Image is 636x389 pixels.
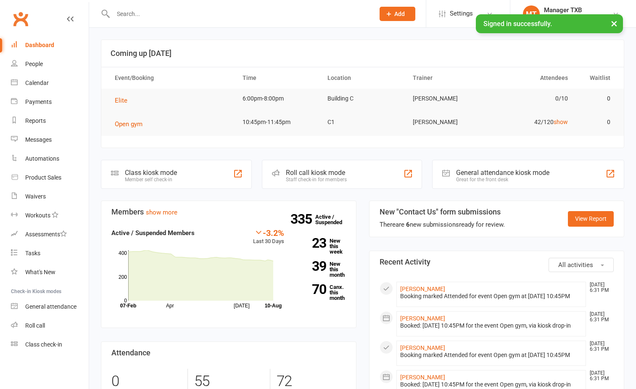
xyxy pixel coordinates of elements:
div: [US_STATE]-Badminton [544,14,604,21]
div: Class check-in [25,341,62,348]
a: [PERSON_NAME] [400,286,445,292]
strong: 70 [297,283,326,296]
td: [PERSON_NAME] [405,112,491,132]
span: Elite [115,97,127,104]
a: Tasks [11,244,89,263]
div: Automations [25,155,59,162]
a: [PERSON_NAME] [400,344,445,351]
a: Dashboard [11,36,89,55]
a: 39New this month [297,261,346,278]
div: Manager TXB [544,6,604,14]
th: Waitlist [575,67,618,89]
td: 10:45pm-11:45pm [235,112,320,132]
td: 42/120 [490,112,575,132]
a: Class kiosk mode [11,335,89,354]
a: Calendar [11,74,89,93]
a: show [554,119,568,125]
button: Add [380,7,415,21]
time: [DATE] 6:31 PM [586,312,613,323]
div: Member self check-in [125,177,177,183]
strong: 6 [406,221,410,228]
div: Booking marked Attended for event Open gym at [DATE] 10:45PM [400,352,583,359]
a: [PERSON_NAME] [400,315,445,322]
div: What's New [25,269,55,275]
th: Attendees [490,67,575,89]
td: 0 [575,112,618,132]
button: × [607,14,622,32]
span: Settings [450,4,473,23]
a: Roll call [11,316,89,335]
time: [DATE] 6:31 PM [586,370,613,381]
th: Trainer [405,67,491,89]
div: General attendance [25,303,77,310]
span: All activities [558,261,593,269]
a: Payments [11,93,89,111]
a: Reports [11,111,89,130]
input: Search... [111,8,369,20]
div: Reports [25,117,46,124]
a: General attendance kiosk mode [11,297,89,316]
td: [PERSON_NAME] [405,89,491,108]
th: Time [235,67,320,89]
div: -3.2% [253,228,284,237]
a: People [11,55,89,74]
div: Calendar [25,79,49,86]
th: Location [320,67,405,89]
div: Waivers [25,193,46,200]
td: C1 [320,112,405,132]
h3: New "Contact Us" form submissions [380,208,505,216]
div: People [25,61,43,67]
a: What's New [11,263,89,282]
div: General attendance kiosk mode [456,169,549,177]
strong: 39 [297,260,326,273]
div: Dashboard [25,42,54,48]
div: Staff check-in for members [286,177,347,183]
a: Waivers [11,187,89,206]
div: Class kiosk mode [125,169,177,177]
button: Elite [115,95,133,106]
strong: Active / Suspended Members [111,229,195,237]
div: Tasks [25,250,40,257]
div: Product Sales [25,174,61,181]
div: Booking marked Attended for event Open gym at [DATE] 10:45PM [400,293,583,300]
a: View Report [568,211,614,226]
div: Workouts [25,212,50,219]
a: 23New this week [297,238,346,254]
div: Great for the front desk [456,177,549,183]
div: MT [523,5,540,22]
div: There are new submissions ready for review. [380,220,505,230]
div: Roll call [25,322,45,329]
span: Signed in successfully. [483,20,552,28]
a: 70Canx. this month [297,284,346,301]
span: Open gym [115,120,143,128]
th: Event/Booking [107,67,235,89]
td: 0/10 [490,89,575,108]
div: Payments [25,98,52,105]
a: Clubworx [10,8,31,29]
a: Product Sales [11,168,89,187]
div: Messages [25,136,52,143]
td: Building C [320,89,405,108]
strong: 335 [290,213,315,225]
time: [DATE] 6:31 PM [586,282,613,293]
a: Workouts [11,206,89,225]
button: All activities [549,258,614,272]
td: 6:00pm-8:00pm [235,89,320,108]
h3: Coming up [DATE] [111,49,615,58]
span: Add [394,11,405,17]
time: [DATE] 6:31 PM [586,341,613,352]
a: Assessments [11,225,89,244]
a: Messages [11,130,89,149]
a: [PERSON_NAME] [400,374,445,381]
div: Assessments [25,231,67,238]
div: Booked: [DATE] 10:45PM for the event Open gym, via kiosk drop-in [400,322,583,329]
a: show more [146,209,177,216]
h3: Members [111,208,346,216]
div: Booked: [DATE] 10:45PM for the event Open gym, via kiosk drop-in [400,381,583,388]
div: Last 30 Days [253,228,284,246]
div: Roll call kiosk mode [286,169,347,177]
h3: Attendance [111,349,346,357]
h3: Recent Activity [380,258,614,266]
a: 335Active / Suspended [315,208,352,231]
td: 0 [575,89,618,108]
